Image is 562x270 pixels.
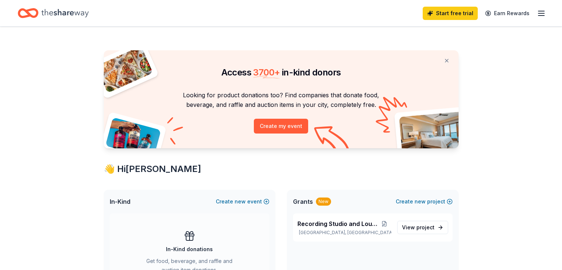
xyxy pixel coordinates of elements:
[297,230,391,236] p: [GEOGRAPHIC_DATA], [GEOGRAPHIC_DATA]
[235,197,246,206] span: new
[95,46,153,93] img: Pizza
[253,67,280,78] span: 3700 +
[397,221,448,234] a: View project
[415,197,426,206] span: new
[423,7,478,20] a: Start free trial
[113,90,450,110] p: Looking for product donations too? Find companies that donate food, beverage, and raffle and auct...
[293,197,313,206] span: Grants
[297,219,378,228] span: Recording Studio and Lounge
[396,197,453,206] button: Createnewproject
[481,7,534,20] a: Earn Rewards
[314,126,351,154] img: Curvy arrow
[316,198,331,206] div: New
[402,223,435,232] span: View
[110,197,130,206] span: In-Kind
[254,119,308,134] button: Create my event
[18,4,89,22] a: Home
[416,224,435,230] span: project
[221,67,341,78] span: Access in-kind donors
[216,197,269,206] button: Createnewevent
[104,163,459,175] div: 👋 Hi [PERSON_NAME]
[166,245,213,254] div: In-Kind donations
